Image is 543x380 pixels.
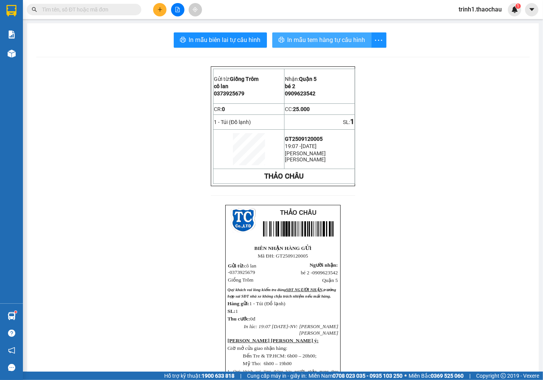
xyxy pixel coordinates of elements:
button: printerIn mẫu tem hàng tự cấu hình [272,32,372,48]
span: plus [157,7,163,12]
button: caret-down [525,3,538,16]
span: SL: [343,119,350,125]
span: NV: [PERSON_NAME] [PERSON_NAME] [290,324,338,336]
img: warehouse-icon [8,312,16,320]
span: 1 - Túi (Đồ lạnh) [249,301,285,306]
button: aim [189,3,202,16]
button: more [371,32,386,48]
span: printer [278,37,284,44]
span: copyright [501,373,506,378]
span: 1 [517,3,519,9]
span: 1 [236,308,238,314]
img: solution-icon [8,31,16,39]
span: 0373925679 [214,90,244,97]
span: message [8,364,15,371]
input: Tìm tên, số ĐT hoặc mã đơn [42,5,132,14]
img: logo [231,208,256,233]
span: bé 2 - [301,270,338,275]
span: Quận 5 [299,76,317,82]
strong: Hàng gửi: [228,301,249,306]
span: Quý khách vui lòng kiểm tra đúng trường hợp sai SĐT nhà xe không chịu trách nhiệm nếu... [228,288,336,298]
span: 1 - Túi (Đồ lạnh) [214,119,251,125]
span: question-circle [8,330,15,337]
span: cô lan [214,83,228,89]
td: CR: [3,38,59,48]
strong: 0708 023 035 - 0935 103 250 [333,373,402,379]
span: 1 [109,52,113,60]
span: more [372,35,386,45]
img: logo-vxr [6,5,16,16]
td: CC: [284,103,355,115]
span: 1 [350,118,354,126]
span: 0909623542 [285,90,315,97]
span: caret-down [528,6,535,13]
span: In lúc: 19:07 [244,324,271,329]
p: Nhận: [59,8,113,15]
span: file-add [175,7,180,12]
span: 0909623542 [312,270,338,275]
span: [DATE] [301,143,317,149]
span: bé 2 [285,83,295,89]
span: printer [180,37,186,44]
span: THẢO CHÂU [280,209,317,216]
span: Giồng Trôm [21,8,53,15]
span: Miền Nam [309,372,402,380]
td: CC: [58,38,114,48]
span: 0 [222,106,225,112]
span: Giồng Trôm [230,76,259,82]
span: SL: [228,308,236,314]
span: 0779564752 [59,25,94,32]
span: 1 - Bao vừa (Dừa) [3,52,51,59]
span: Miền Bắc [409,372,464,380]
span: 0373925679 [229,269,255,275]
span: Hỗ trợ kỹ thuật: [164,372,234,380]
span: 25.000 [293,106,310,112]
span: 30.000 [12,39,31,47]
span: - [288,324,290,329]
p: Nhận: [285,76,354,82]
sup: 1 [15,311,17,313]
span: GT2509120005 [285,136,323,142]
span: 19:07 - [285,143,301,149]
span: notification [8,347,15,354]
span: SL: [100,52,109,60]
span: In mẫu tem hàng tự cấu hình [288,35,365,45]
span: trinh1.thaochau [452,5,508,14]
span: aim [192,7,198,12]
span: thắm [3,16,18,24]
span: 1. Quý khách vui lòng thông báo người nhận mang theo CMND/CCCD để đối chiếu khi nhận ha... [228,369,338,380]
strong: 0369 525 060 [431,373,464,379]
span: Quận 5 [322,277,338,283]
span: In mẫu biên lai tự cấu hình [189,35,261,45]
span: Người nhận: [310,262,338,268]
span: Giồng Trôm [228,277,254,283]
span: [DATE] [272,324,288,329]
span: Mã ĐH: GT2509120005 [258,253,308,259]
span: | [469,372,470,380]
strong: [PERSON_NAME] [PERSON_NAME] ý: [228,338,318,343]
span: | [240,372,241,380]
span: 0 [68,39,72,47]
span: search [32,7,37,12]
span: Gửi từ: [228,263,244,269]
button: file-add [171,3,184,16]
p: Gửi từ: [214,76,284,82]
button: printerIn mẫu biên lai tự cấu hình [174,32,267,48]
img: warehouse-icon [8,50,16,58]
span: SĐT NGƯỜI NHẬN, [286,288,323,292]
strong: BIÊN NHẬN HÀNG GỬI [254,245,312,251]
button: plus [153,3,166,16]
span: Bến Tre & TP.HCM: 6h00 – 20h00; [243,353,317,359]
span: Mỹ Tho: 6h00 – 19h00 [243,361,292,366]
td: CR: [213,103,284,115]
span: 0đ [250,316,255,322]
strong: 1900 633 818 [202,373,234,379]
span: [PERSON_NAME] [PERSON_NAME] [285,150,326,163]
span: 0385324620 [3,25,37,32]
span: Cung cấp máy in - giấy in: [247,372,307,380]
sup: 1 [516,3,521,9]
span: Giờ mở cửa giao nhận hàng: [228,345,288,351]
span: Quận 5 [75,8,95,15]
img: icon-new-feature [511,6,518,13]
span: Thu cước: [228,316,250,322]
